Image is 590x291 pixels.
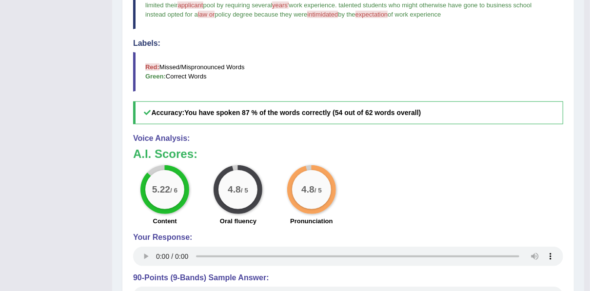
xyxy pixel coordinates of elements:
[153,216,177,226] label: Content
[315,187,322,194] small: / 5
[133,233,563,242] h4: Your Response:
[301,184,315,195] big: 4.8
[220,216,256,226] label: Oral fluency
[145,73,166,80] b: Green:
[152,184,170,195] big: 5.22
[133,101,563,124] h5: Accuracy:
[133,52,563,91] blockquote: Missed/Mispronounced Words Correct Words
[215,11,307,18] span: policy degree because they were
[228,184,241,195] big: 4.8
[388,11,441,18] span: of work experience
[133,147,197,160] b: A.I. Scores:
[307,11,338,18] span: intimidated
[203,1,273,9] span: pool by requiring several
[145,1,533,18] span: work experience. talented students who might otherwise have gone to business school instead opted...
[133,134,563,143] h4: Voice Analysis:
[198,11,215,18] span: law or
[145,63,159,71] b: Red:
[170,187,177,194] small: / 6
[133,39,563,48] h4: Labels:
[241,187,248,194] small: / 5
[338,11,355,18] span: by the
[272,1,289,9] span: years'
[355,11,388,18] span: expectation
[184,109,421,116] b: You have spoken 87 % of the words correctly (54 out of 62 words overall)
[290,216,333,226] label: Pronunciation
[177,1,203,9] span: applicant
[133,273,563,282] h4: 90-Points (9-Bands) Sample Answer:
